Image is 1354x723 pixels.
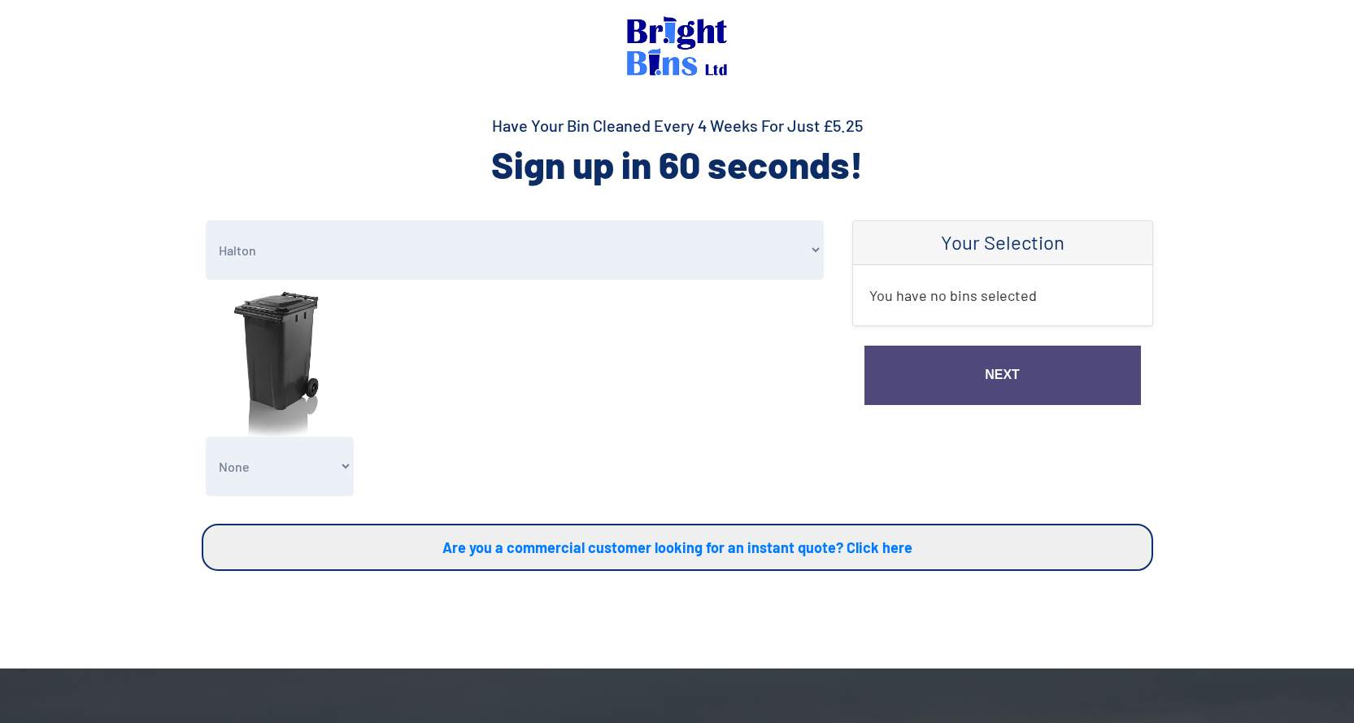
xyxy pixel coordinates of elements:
img: general.jpg [206,288,355,437]
a: Next [864,346,1141,405]
h4: Have Your Bin Cleaned Every 4 Weeks For Just £5.25 [202,114,1153,137]
h2: Sign up in 60 seconds! [202,140,1153,189]
a: Are you a commercial customer looking for an instant quote? Click here [202,524,1153,571]
h4: Your Selection [869,231,1136,255]
p: You have no bins selected [869,281,1136,309]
